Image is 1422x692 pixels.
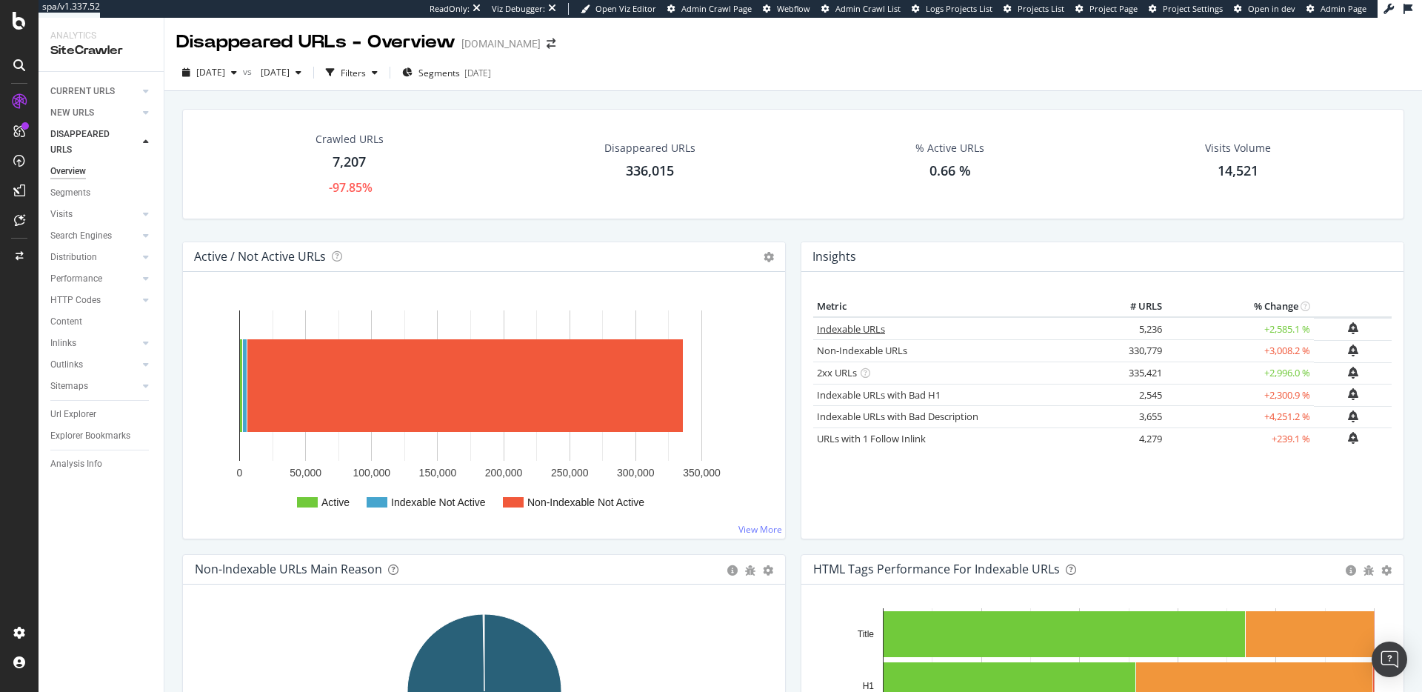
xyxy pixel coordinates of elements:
span: Admin Crawl List [835,3,901,14]
text: Title [858,629,875,639]
div: 7,207 [333,153,366,172]
text: 150,000 [419,467,457,479]
div: Visits [50,207,73,222]
div: NEW URLS [50,105,94,121]
text: 250,000 [551,467,589,479]
span: vs [243,65,255,78]
button: Segments[DATE] [396,61,497,84]
text: 300,000 [617,467,655,479]
a: Projects List [1004,3,1064,15]
button: Filters [320,61,384,84]
th: # URLS [1106,296,1166,318]
a: Indexable URLs [817,322,885,336]
text: 350,000 [683,467,721,479]
button: [DATE] [255,61,307,84]
td: 5,236 [1106,317,1166,340]
a: Non-Indexable URLs [817,344,907,357]
div: Non-Indexable URLs Main Reason [195,562,382,576]
span: 2025 Sep. 6th [255,66,290,79]
div: bell-plus [1348,345,1358,356]
span: Project Settings [1163,3,1223,14]
text: 200,000 [485,467,523,479]
text: H1 [863,681,875,691]
td: +2,300.9 % [1166,384,1314,406]
div: bell-plus [1348,410,1358,422]
div: Visits Volume [1205,141,1271,156]
a: Open Viz Editor [581,3,656,15]
div: Performance [50,271,102,287]
a: Admin Page [1306,3,1366,15]
button: [DATE] [176,61,243,84]
div: Content [50,314,82,330]
div: -97.85% [329,179,373,196]
div: gear [1381,565,1392,576]
div: [DATE] [464,67,491,79]
a: Webflow [763,3,810,15]
div: Viz Debugger: [492,3,545,15]
div: arrow-right-arrow-left [547,39,555,49]
div: HTTP Codes [50,293,101,308]
td: +2,996.0 % [1166,362,1314,385]
div: Sitemaps [50,379,88,394]
div: CURRENT URLS [50,84,115,99]
th: % Change [1166,296,1314,318]
a: Segments [50,185,153,201]
text: Indexable Not Active [391,496,486,508]
a: CURRENT URLS [50,84,138,99]
svg: A chart. [195,296,773,527]
i: Options [764,252,774,262]
div: Url Explorer [50,407,96,422]
div: 336,015 [626,162,674,181]
div: bell-plus [1348,388,1358,400]
text: 0 [237,467,243,479]
a: Content [50,314,153,330]
div: Filters [341,67,366,79]
div: Analysis Info [50,456,102,472]
a: Explorer Bookmarks [50,428,153,444]
th: Metric [813,296,1106,318]
a: DISAPPEARED URLS [50,127,138,158]
div: [DOMAIN_NAME] [461,36,541,51]
div: SiteCrawler [50,42,152,59]
a: Visits [50,207,138,222]
text: 50,000 [290,467,321,479]
div: Open Intercom Messenger [1372,642,1407,677]
a: Search Engines [50,228,138,244]
span: Open Viz Editor [595,3,656,14]
div: Distribution [50,250,97,265]
a: Distribution [50,250,138,265]
div: 14,521 [1218,162,1258,181]
div: Segments [50,185,90,201]
text: 100,000 [353,467,390,479]
div: bell-plus [1348,322,1358,334]
text: Non-Indexable Not Active [527,496,644,508]
div: ReadOnly: [430,3,470,15]
span: Admin Page [1321,3,1366,14]
td: 3,655 [1106,406,1166,428]
a: URLs with 1 Follow Inlink [817,432,926,445]
td: +4,251.2 % [1166,406,1314,428]
a: 2xx URLs [817,366,857,379]
div: circle-info [1346,565,1356,576]
div: DISAPPEARED URLS [50,127,125,158]
a: Overview [50,164,153,179]
a: Outlinks [50,357,138,373]
a: Open in dev [1234,3,1295,15]
span: Projects List [1018,3,1064,14]
a: NEW URLS [50,105,138,121]
span: Webflow [777,3,810,14]
a: Admin Crawl Page [667,3,752,15]
a: Project Page [1075,3,1138,15]
a: Logs Projects List [912,3,992,15]
span: Logs Projects List [926,3,992,14]
a: Indexable URLs with Bad Description [817,410,978,423]
a: Performance [50,271,138,287]
a: Project Settings [1149,3,1223,15]
a: Indexable URLs with Bad H1 [817,388,941,402]
h4: Insights [812,247,856,267]
div: Explorer Bookmarks [50,428,130,444]
span: Segments [418,67,460,79]
a: Url Explorer [50,407,153,422]
div: HTML Tags Performance for Indexable URLs [813,562,1060,576]
a: Admin Crawl List [821,3,901,15]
